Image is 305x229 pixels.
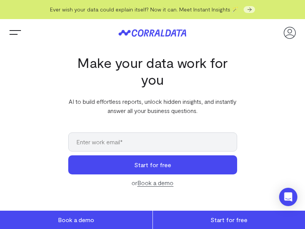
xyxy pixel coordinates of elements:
[68,132,237,152] input: Enter work email*
[137,179,173,187] a: Book a demo
[50,6,238,13] span: Ever wish your data could explain itself? Now it can. Meet Instant Insights 🪄
[68,155,237,174] button: Start for free
[68,97,237,115] p: AI to build effortless reports, unlock hidden insights, and instantly answer all your business qu...
[210,216,247,223] span: Start for free
[8,25,23,40] button: Trigger Menu
[68,54,237,88] h1: Make your data work for you
[279,188,297,206] div: Open Intercom Messenger
[68,178,237,187] div: or
[58,216,94,223] span: Book a demo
